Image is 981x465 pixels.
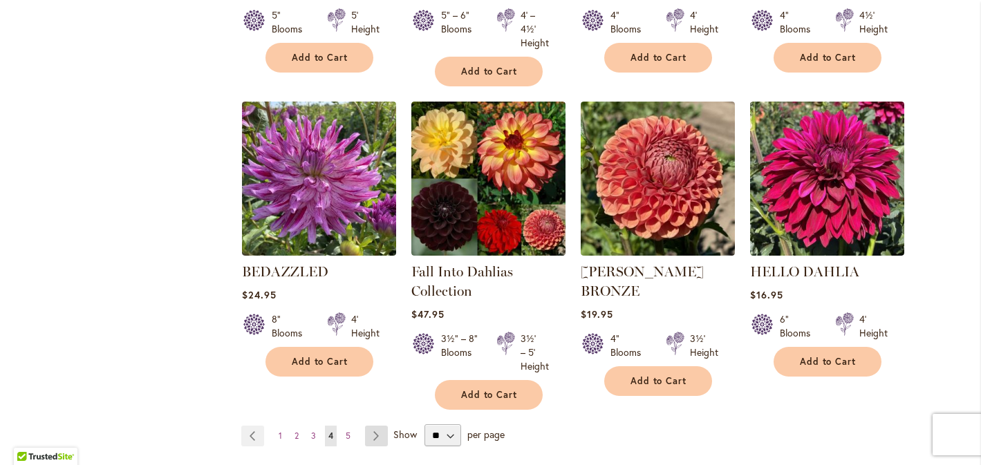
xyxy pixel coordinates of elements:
[690,332,718,359] div: 3½' Height
[291,426,302,446] a: 2
[265,347,373,377] button: Add to Cart
[10,416,49,455] iframe: Launch Accessibility Center
[272,8,310,36] div: 5" Blooms
[351,312,380,340] div: 4' Height
[242,245,396,258] a: Bedazzled
[292,52,348,64] span: Add to Cart
[242,288,277,301] span: $24.95
[750,102,904,256] img: Hello Dahlia
[411,245,566,258] a: Fall Into Dahlias Collection
[690,8,718,36] div: 4' Height
[630,375,687,387] span: Add to Cart
[242,263,328,280] a: BEDAZZLED
[800,52,857,64] span: Add to Cart
[279,430,282,441] span: 1
[774,347,881,377] button: Add to Cart
[750,288,783,301] span: $16.95
[441,8,480,50] div: 5" – 6" Blooms
[441,332,480,373] div: 3½" – 8" Blooms
[604,366,712,396] button: Add to Cart
[610,8,649,36] div: 4" Blooms
[521,332,549,373] div: 3½' – 5' Height
[581,245,735,258] a: CORNEL BRONZE
[351,8,380,36] div: 5' Height
[461,389,518,401] span: Add to Cart
[346,430,351,441] span: 5
[581,263,704,299] a: [PERSON_NAME] BRONZE
[242,102,396,256] img: Bedazzled
[604,43,712,73] button: Add to Cart
[461,66,518,77] span: Add to Cart
[275,426,286,446] a: 1
[311,430,316,441] span: 3
[750,263,859,280] a: HELLO DAHLIA
[435,57,543,86] button: Add to Cart
[581,307,613,321] span: $19.95
[630,52,687,64] span: Add to Cart
[435,380,543,410] button: Add to Cart
[342,426,354,446] a: 5
[859,8,888,36] div: 4½' Height
[610,332,649,359] div: 4" Blooms
[750,245,904,258] a: Hello Dahlia
[272,312,310,340] div: 8" Blooms
[393,428,417,441] span: Show
[411,102,566,256] img: Fall Into Dahlias Collection
[780,8,819,36] div: 4" Blooms
[308,426,319,446] a: 3
[859,312,888,340] div: 4' Height
[265,43,373,73] button: Add to Cart
[800,356,857,368] span: Add to Cart
[780,312,819,340] div: 6" Blooms
[328,430,333,441] span: 4
[292,356,348,368] span: Add to Cart
[411,307,445,321] span: $47.95
[774,43,881,73] button: Add to Cart
[411,263,513,299] a: Fall Into Dahlias Collection
[521,8,549,50] div: 4' – 4½' Height
[581,102,735,256] img: CORNEL BRONZE
[295,430,299,441] span: 2
[467,428,505,441] span: per page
